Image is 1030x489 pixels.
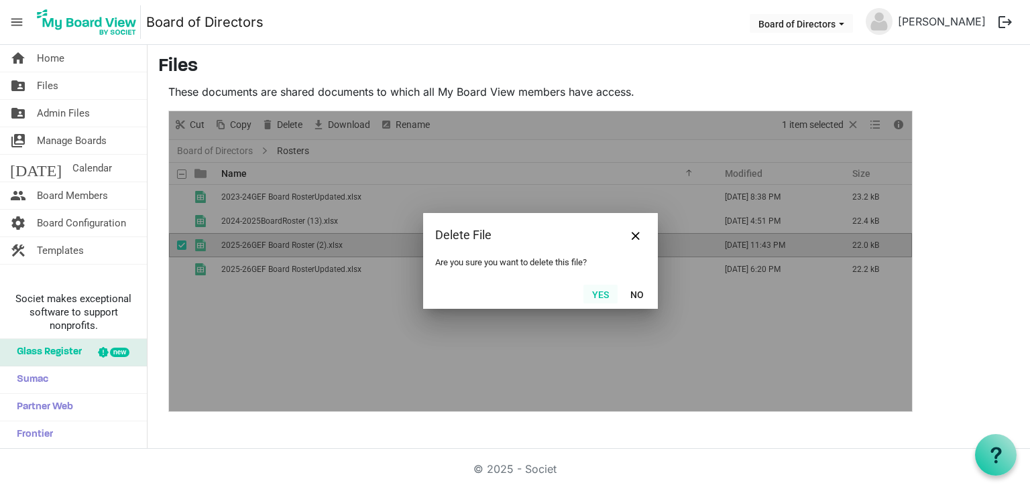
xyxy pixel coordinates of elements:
[72,155,112,182] span: Calendar
[10,210,26,236] span: settings
[10,45,26,72] span: home
[158,56,1019,78] h3: Files
[10,182,26,209] span: people
[33,5,146,39] a: My Board View Logo
[37,210,126,236] span: Board Configuration
[10,155,62,182] span: [DATE]
[10,72,26,99] span: folder_shared
[435,225,604,245] div: Delete File
[750,14,853,33] button: Board of Directors dropdownbutton
[4,9,30,35] span: menu
[10,366,48,393] span: Sumac
[37,237,84,264] span: Templates
[473,462,557,476] a: © 2025 - Societ
[626,225,646,245] button: Close
[10,237,26,264] span: construction
[37,127,107,154] span: Manage Boards
[33,5,141,39] img: My Board View Logo
[10,421,53,448] span: Frontier
[435,257,646,267] div: Are you sure you want to delete this file?
[991,8,1019,36] button: logout
[37,72,58,99] span: Files
[866,8,893,35] img: no-profile-picture.svg
[893,8,991,35] a: [PERSON_NAME]
[37,100,90,127] span: Admin Files
[583,285,618,303] button: Yes
[622,285,652,303] button: No
[168,84,913,100] p: These documents are shared documents to which all My Board View members have access.
[110,348,129,357] div: new
[37,182,108,209] span: Board Members
[10,394,73,421] span: Partner Web
[146,9,264,36] a: Board of Directors
[10,100,26,127] span: folder_shared
[10,127,26,154] span: switch_account
[10,339,82,366] span: Glass Register
[6,292,141,332] span: Societ makes exceptional software to support nonprofits.
[37,45,64,72] span: Home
